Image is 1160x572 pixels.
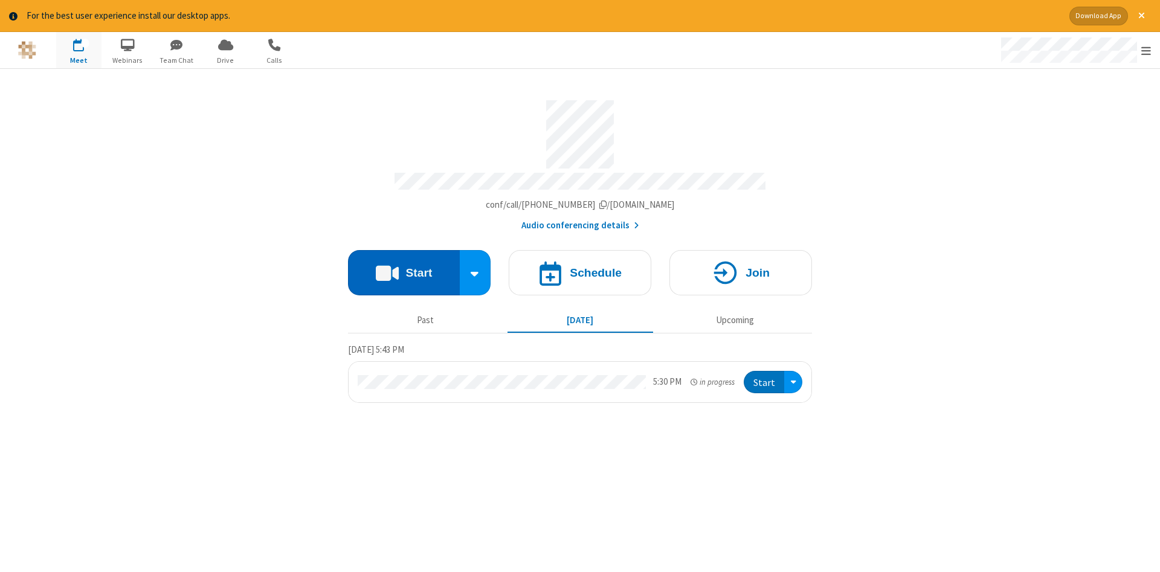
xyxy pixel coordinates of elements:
[744,371,784,393] button: Start
[460,250,491,295] div: Start conference options
[653,375,681,389] div: 5:30 PM
[1130,541,1151,564] iframe: Chat
[570,267,622,278] h4: Schedule
[1069,7,1128,25] button: Download App
[1132,7,1151,25] button: Close alert
[746,267,770,278] h4: Join
[82,39,89,48] div: 1
[353,309,498,332] button: Past
[252,55,297,66] span: Calls
[521,219,639,233] button: Audio conferencing details
[509,250,651,295] button: Schedule
[486,199,675,210] span: Copy my meeting room link
[27,9,1060,23] div: For the best user experience install our desktop apps.
[486,198,675,212] button: Copy my meeting room linkCopy my meeting room link
[348,342,812,403] section: Today's Meetings
[4,32,50,68] button: Logo
[56,55,101,66] span: Meet
[348,91,812,232] section: Account details
[203,55,248,66] span: Drive
[507,309,653,332] button: [DATE]
[990,32,1160,68] div: Open menu
[154,55,199,66] span: Team Chat
[662,309,808,332] button: Upcoming
[405,267,432,278] h4: Start
[691,376,735,388] em: in progress
[669,250,812,295] button: Join
[105,55,150,66] span: Webinars
[784,371,802,393] div: Open menu
[348,344,404,355] span: [DATE] 5:43 PM
[18,41,36,59] img: QA Selenium DO NOT DELETE OR CHANGE
[348,250,460,295] button: Start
